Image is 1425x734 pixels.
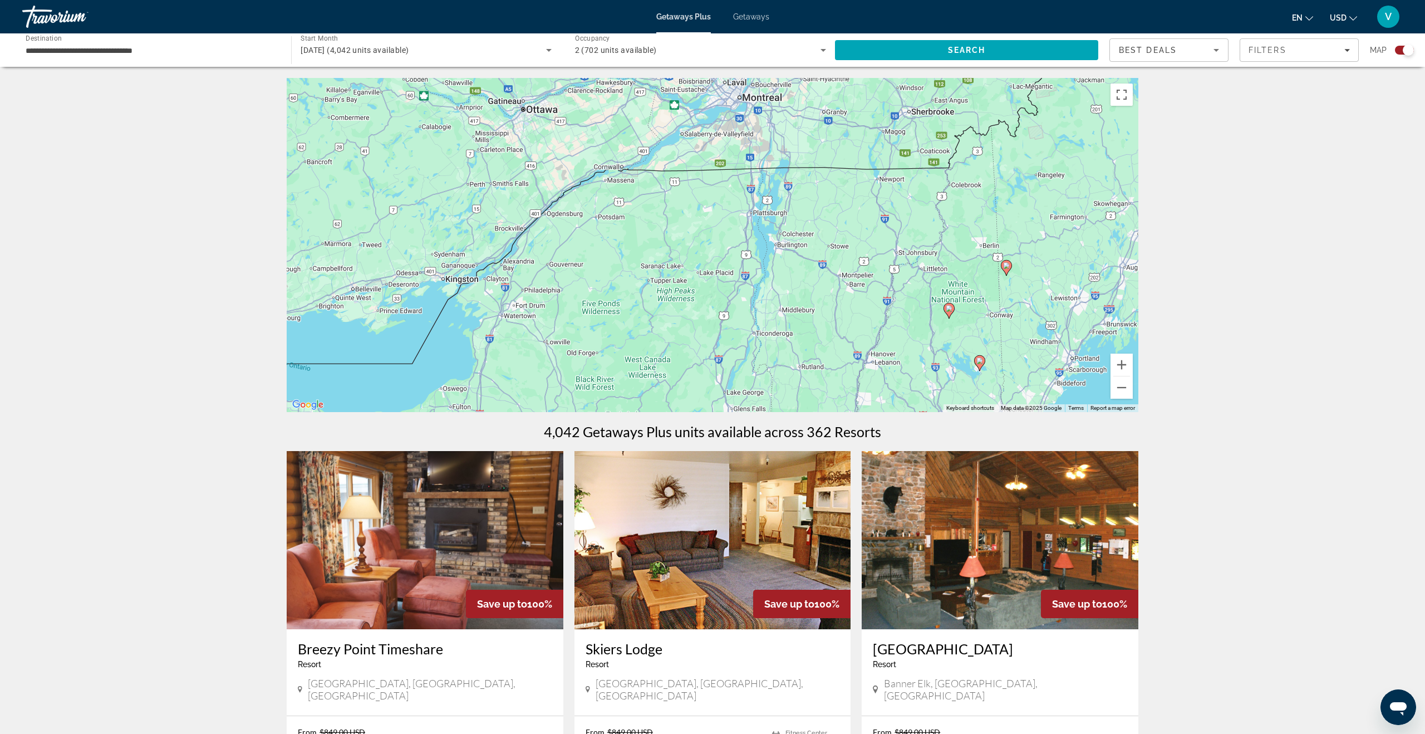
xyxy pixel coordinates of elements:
[1001,405,1062,411] span: Map data ©2025 Google
[298,660,321,669] span: Resort
[1370,42,1387,58] span: Map
[586,640,840,657] a: Skiers Lodge
[1119,43,1219,57] mat-select: Sort by
[26,44,277,57] input: Select destination
[586,660,609,669] span: Resort
[733,12,769,21] a: Getaways
[1380,689,1416,725] iframe: Button to launch messaging window
[1240,38,1359,62] button: Filters
[308,677,552,702] span: [GEOGRAPHIC_DATA], [GEOGRAPHIC_DATA], [GEOGRAPHIC_DATA]
[656,12,711,21] a: Getaways Plus
[466,590,563,618] div: 100%
[22,2,134,31] a: Travorium
[753,590,851,618] div: 100%
[1292,13,1303,22] span: en
[298,640,552,657] a: Breezy Point Timeshare
[544,423,881,440] h1: 4,042 Getaways Plus units available across 362 Resorts
[1330,13,1347,22] span: USD
[575,46,657,55] span: 2 (702 units available)
[301,35,338,42] span: Start Month
[835,40,1098,60] button: Search
[1090,405,1135,411] a: Report a map error
[1292,9,1313,26] button: Change language
[948,46,986,55] span: Search
[1330,9,1357,26] button: Change currency
[1041,590,1138,618] div: 100%
[862,451,1138,629] img: Smoketree Lodge
[26,34,62,42] span: Destination
[289,398,326,412] img: Google
[1374,5,1403,28] button: User Menu
[1110,354,1133,376] button: Zoom in
[301,46,409,55] span: [DATE] (4,042 units available)
[884,677,1127,702] span: Banner Elk, [GEOGRAPHIC_DATA], [GEOGRAPHIC_DATA]
[946,404,994,412] button: Keyboard shortcuts
[1068,405,1084,411] a: Terms (opens in new tab)
[596,677,840,702] span: [GEOGRAPHIC_DATA], [GEOGRAPHIC_DATA], [GEOGRAPHIC_DATA]
[1110,84,1133,106] button: Toggle fullscreen view
[873,640,1127,657] a: [GEOGRAPHIC_DATA]
[1385,11,1392,22] span: V
[575,35,610,42] span: Occupancy
[574,451,851,629] img: Skiers Lodge
[873,660,896,669] span: Resort
[289,398,326,412] a: Open this area in Google Maps (opens a new window)
[1119,46,1177,55] span: Best Deals
[1249,46,1286,55] span: Filters
[477,598,527,610] span: Save up to
[1110,376,1133,399] button: Zoom out
[764,598,814,610] span: Save up to
[1052,598,1102,610] span: Save up to
[287,451,563,629] img: Breezy Point Timeshare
